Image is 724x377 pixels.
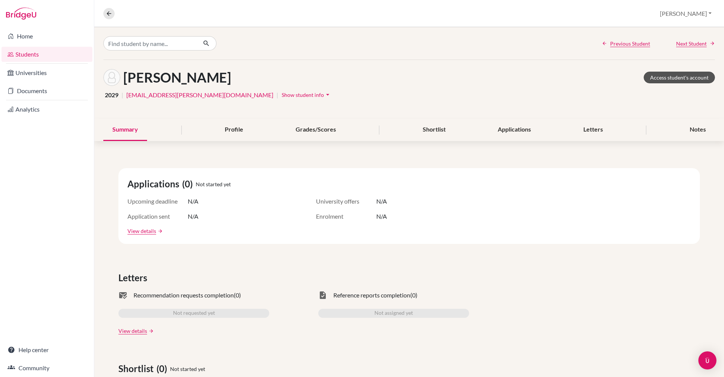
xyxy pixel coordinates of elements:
span: 2029 [105,90,118,100]
a: [EMAIL_ADDRESS][PERSON_NAME][DOMAIN_NAME] [126,90,273,100]
span: N/A [376,212,387,221]
span: Not started yet [170,365,205,373]
span: N/A [188,212,198,221]
span: task [318,291,327,300]
span: Not requested yet [173,309,215,318]
a: View details [127,227,156,235]
span: | [276,90,278,100]
span: Not assigned yet [374,309,413,318]
span: University offers [316,197,376,206]
span: (0) [182,177,196,191]
span: Shortlist [118,362,156,375]
div: Profile [216,119,252,141]
span: (0) [234,291,241,300]
a: Previous Student [602,40,650,48]
a: Analytics [2,102,92,117]
button: Show student infoarrow_drop_down [281,89,332,101]
a: View details [118,327,147,335]
div: Shortlist [414,119,455,141]
div: Open Intercom Messenger [698,351,716,369]
span: (0) [410,291,417,300]
img: Nicole Carmen Chang's avatar [103,69,120,86]
span: mark_email_read [118,291,127,300]
a: arrow_forward [147,328,154,334]
span: Application sent [127,212,188,221]
span: Next Student [676,40,707,48]
div: Summary [103,119,147,141]
span: N/A [376,197,387,206]
span: (0) [156,362,170,375]
button: [PERSON_NAME] [657,6,715,21]
i: arrow_drop_down [324,91,331,98]
a: Documents [2,83,92,98]
span: Applications [127,177,182,191]
a: Help center [2,342,92,357]
span: Reference reports completion [333,291,410,300]
div: Grades/Scores [287,119,345,141]
span: Upcoming deadline [127,197,188,206]
a: arrow_forward [156,228,163,234]
a: Home [2,29,92,44]
a: Students [2,47,92,62]
span: Previous Student [610,40,650,48]
span: | [121,90,123,100]
a: Next Student [676,40,715,48]
span: Letters [118,271,150,285]
input: Find student by name... [103,36,197,51]
span: Recommendation requests completion [133,291,234,300]
div: Letters [574,119,612,141]
span: N/A [188,197,198,206]
span: Show student info [282,92,324,98]
a: Access student's account [644,72,715,83]
a: Universities [2,65,92,80]
a: Community [2,360,92,375]
span: Enrolment [316,212,376,221]
div: Notes [681,119,715,141]
span: Not started yet [196,180,231,188]
img: Bridge-U [6,8,36,20]
div: Applications [489,119,540,141]
h1: [PERSON_NAME] [123,69,231,86]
